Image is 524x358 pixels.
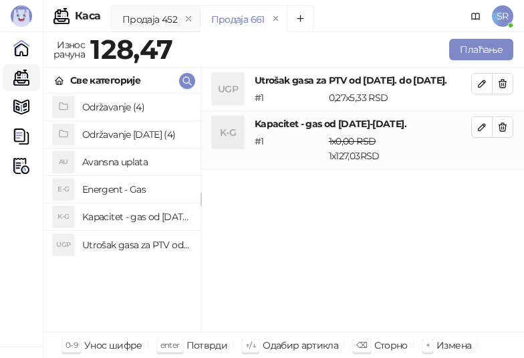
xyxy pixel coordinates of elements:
div: UGP [212,73,244,105]
button: remove [180,13,197,25]
h4: Kapacitet - gas od [DATE]-[DATE]. [82,206,190,228]
div: Одабир артикла [263,337,338,354]
h4: Kapacitet - gas od [DATE]-[DATE]. [255,116,471,131]
span: SR [492,5,513,27]
div: grid [43,94,201,332]
div: 0,27 x 5,33 RSD [326,90,474,105]
div: Продаја 452 [122,12,177,27]
img: Logo [11,5,32,27]
div: # 1 [252,134,326,163]
div: Унос шифре [84,337,142,354]
div: Каса [75,11,100,21]
span: 1 x 0,00 RSD [329,135,376,147]
div: Сторно [374,337,408,354]
div: Све категорије [70,73,140,88]
div: AU [53,151,74,173]
h4: Održavanje (4) [82,96,190,118]
div: K-G [212,116,244,149]
button: Add tab [287,5,313,32]
div: Продаја 661 [211,12,265,27]
div: E-G [53,179,74,200]
span: enter [160,340,180,350]
h4: Avansna uplata [82,151,190,173]
div: # 1 [252,90,326,105]
div: 1 x 127,03 RSD [326,134,474,163]
span: ↑/↓ [245,340,256,350]
span: 0-9 [65,340,78,350]
button: Плаћање [449,39,513,60]
h4: Utrošak gasa za PTV od [DATE]. do [DATE]. [255,73,471,88]
div: UGP [53,234,74,256]
div: Износ рачуна [51,36,88,63]
div: Измена [436,337,471,354]
div: K-G [53,206,74,228]
h4: Utrošak gasa za PTV od [DATE]. do [DATE]. [82,234,190,256]
span: + [426,340,430,350]
h4: Održavanje [DATE] (4) [82,124,190,145]
h4: Energent - Gas [82,179,190,200]
div: Потврди [186,337,228,354]
strong: 128,47 [90,33,172,66]
a: Документација [465,5,487,27]
span: ⌫ [356,340,367,350]
button: remove [267,13,285,25]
